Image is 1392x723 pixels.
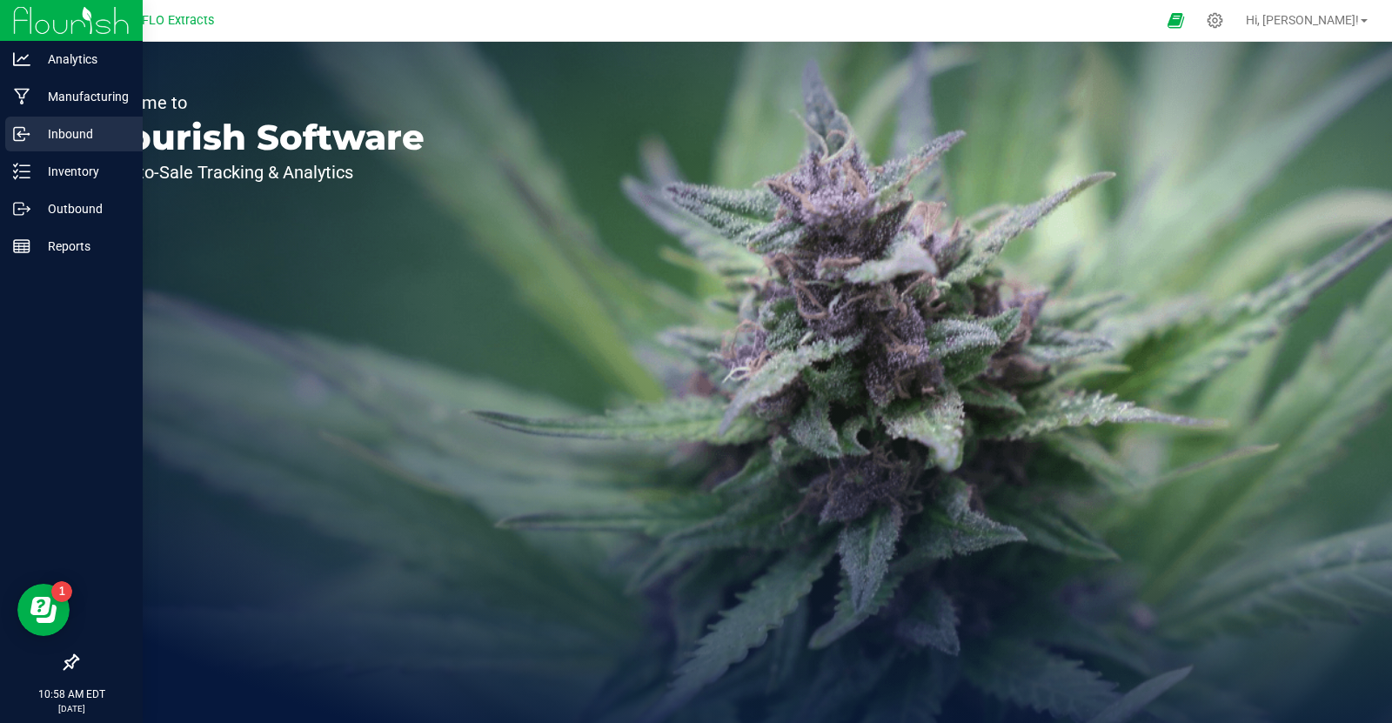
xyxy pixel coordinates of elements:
inline-svg: Inventory [13,163,30,180]
p: Reports [30,236,135,257]
p: Welcome to [94,94,425,111]
p: Analytics [30,49,135,70]
inline-svg: Analytics [13,50,30,68]
p: Inventory [30,161,135,182]
inline-svg: Outbound [13,200,30,218]
iframe: Resource center unread badge [51,581,72,602]
span: Hi, [PERSON_NAME]! [1246,13,1359,27]
inline-svg: Inbound [13,125,30,143]
p: Manufacturing [30,86,135,107]
p: 10:58 AM EDT [8,686,135,702]
p: [DATE] [8,702,135,715]
p: Outbound [30,198,135,219]
span: Open Ecommerce Menu [1156,3,1195,37]
p: Flourish Software [94,120,425,155]
span: FLO Extracts [142,13,214,28]
inline-svg: Reports [13,238,30,255]
div: Manage settings [1204,12,1226,29]
iframe: Resource center [17,584,70,636]
inline-svg: Manufacturing [13,88,30,105]
p: Seed-to-Sale Tracking & Analytics [94,164,425,181]
p: Inbound [30,124,135,144]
